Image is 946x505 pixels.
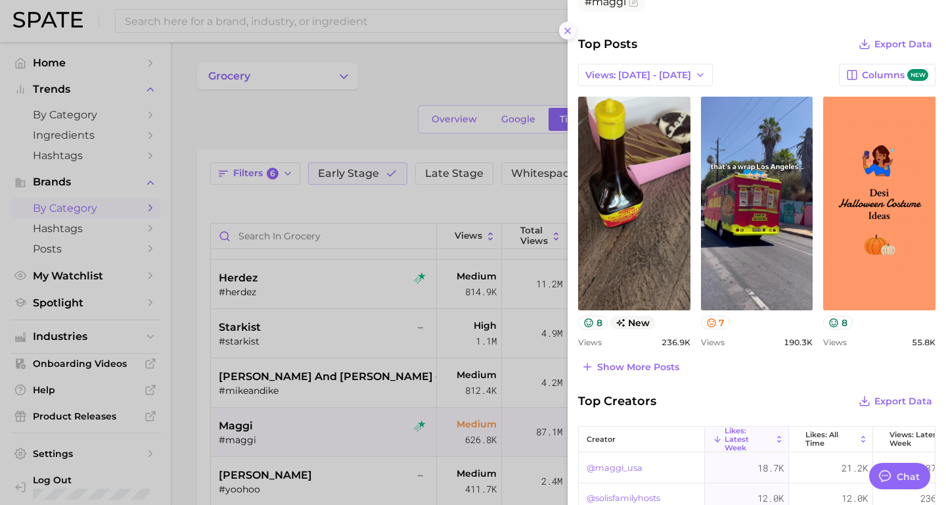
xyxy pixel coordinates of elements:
span: Views [823,337,847,347]
span: 236.9k [662,337,690,347]
button: 8 [823,316,853,329]
button: Export Data [855,35,935,53]
span: Likes: Latest Week [725,427,772,452]
button: Columnsnew [839,64,935,86]
span: Columns [862,69,928,82]
span: Views: Latest Week [890,431,940,448]
span: Show more posts [597,362,679,373]
button: Views: [DATE] - [DATE] [578,64,713,86]
span: new [610,316,656,329]
button: Likes: All Time [789,427,873,452]
button: Likes: Latest Week [705,427,789,452]
span: Export Data [874,39,932,50]
span: Top Creators [578,392,656,410]
span: 55.8k [912,337,935,347]
a: @maggi_usa [587,460,642,476]
span: Top Posts [578,35,637,53]
span: Export Data [874,396,932,407]
span: Views [701,337,725,347]
span: 21.2k [842,460,868,476]
span: 190.3k [784,337,813,347]
span: Views: [DATE] - [DATE] [585,70,691,81]
span: Views [578,337,602,347]
button: 7 [701,316,731,329]
span: new [907,69,928,82]
button: Export Data [855,392,935,410]
span: Likes: All Time [805,431,856,448]
span: creator [587,435,616,444]
button: 8 [578,316,608,329]
span: 18.7k [757,460,784,476]
button: Show more posts [578,358,683,376]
